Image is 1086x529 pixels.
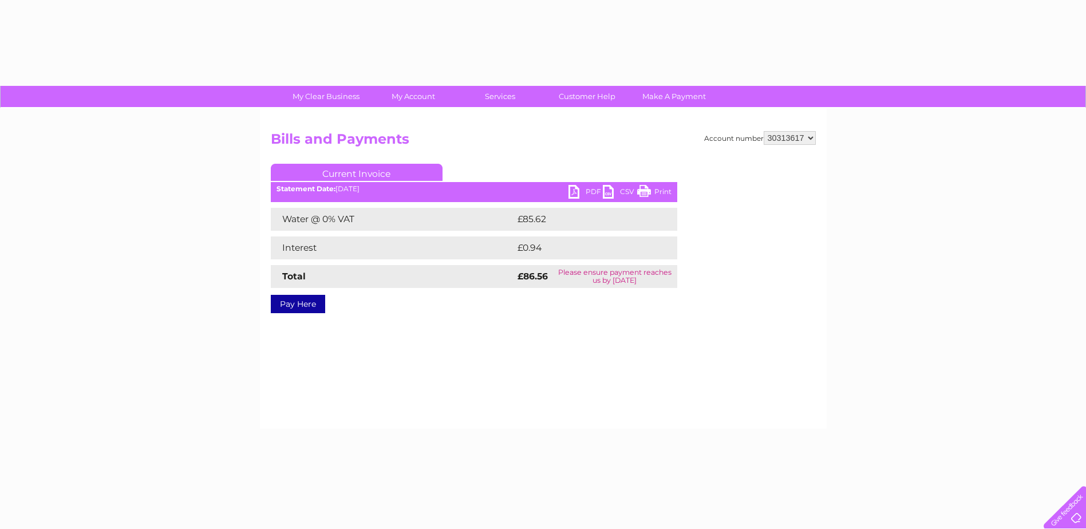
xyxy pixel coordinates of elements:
a: Services [453,86,547,107]
div: Account number [704,131,816,145]
a: Customer Help [540,86,634,107]
td: £85.62 [515,208,654,231]
h2: Bills and Payments [271,131,816,153]
strong: Total [282,271,306,282]
td: Interest [271,236,515,259]
b: Statement Date: [277,184,335,193]
td: Please ensure payment reaches us by [DATE] [552,265,677,288]
a: My Clear Business [279,86,373,107]
a: My Account [366,86,460,107]
td: £0.94 [515,236,651,259]
a: Make A Payment [627,86,721,107]
a: Current Invoice [271,164,443,181]
a: PDF [568,185,603,202]
td: Water @ 0% VAT [271,208,515,231]
strong: £86.56 [518,271,548,282]
a: Print [637,185,672,202]
div: [DATE] [271,185,677,193]
a: CSV [603,185,637,202]
a: Pay Here [271,295,325,313]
